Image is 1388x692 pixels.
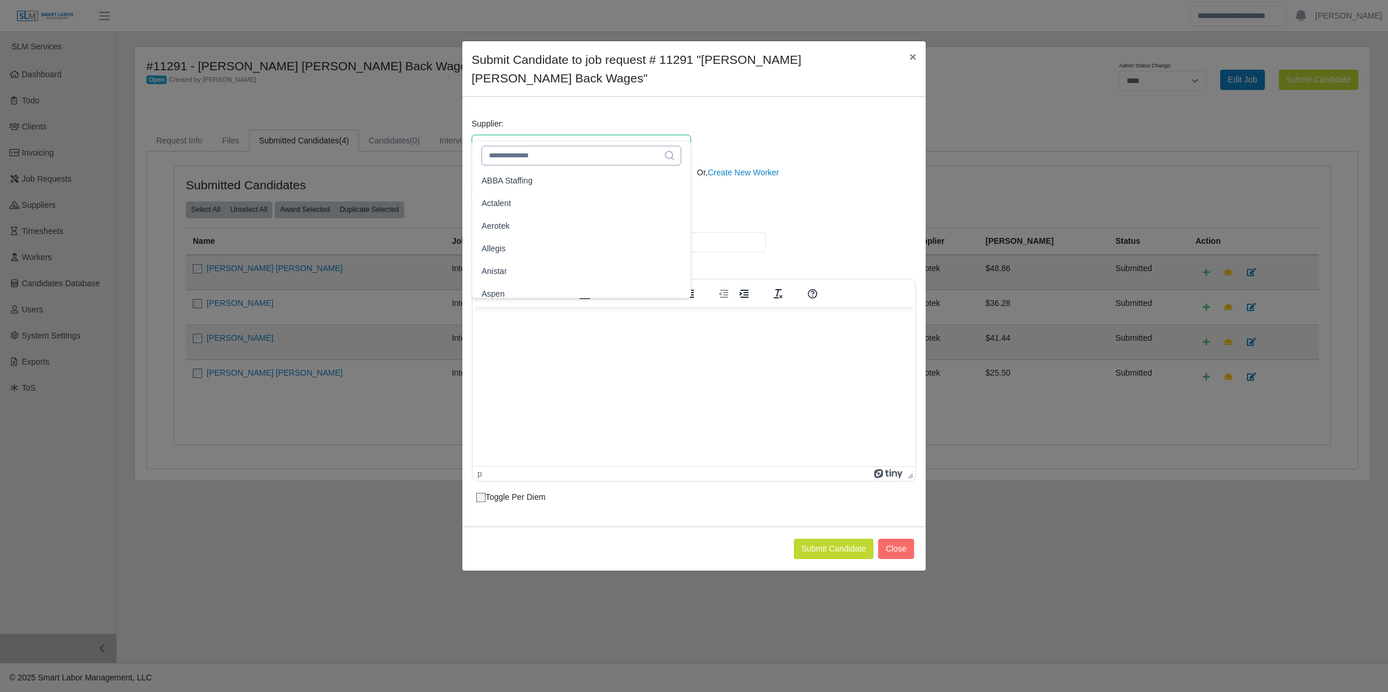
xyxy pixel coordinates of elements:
span: Allegis [481,243,505,255]
span: Select a Supplier [472,135,667,157]
button: Close [900,41,926,72]
div: Or, [694,167,919,206]
button: Increase indent [734,286,754,302]
a: Powered by Tiny [874,469,903,478]
li: Aspen [474,283,688,305]
li: Actalent [474,193,688,214]
span: Actalent [481,197,511,210]
li: ABBA Staffing [474,170,688,192]
li: Aerotek [474,215,688,237]
label: Toggle Per Diem [476,491,545,503]
span: Anistar [481,265,507,277]
button: Close [878,539,914,559]
h4: Submit Candidate to job request # 11291 "[PERSON_NAME] [PERSON_NAME] Back Wages" [472,51,900,87]
span: Aspen [481,288,505,300]
iframe: Rich Text Area [473,307,915,466]
button: Decrease indent [714,286,733,302]
li: Anistar [474,261,688,282]
span: Aerotek [481,220,509,232]
button: Help [803,286,822,302]
li: Allegis [474,238,688,259]
a: Create New Worker [708,168,779,177]
input: Toggle Per Diem [476,493,486,502]
span: × [909,50,916,63]
div: Press the Up and Down arrow keys to resize the editor. [903,467,915,481]
div: p [477,469,482,478]
button: Submit Candidate [794,539,873,559]
button: Clear formatting [768,286,788,302]
label: Supplier: [472,118,504,130]
span: ABBA Staffing [481,175,533,187]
